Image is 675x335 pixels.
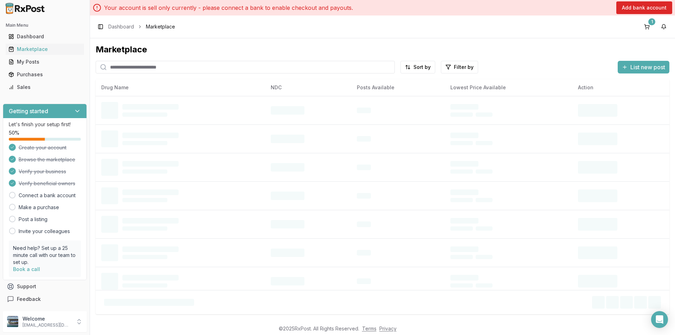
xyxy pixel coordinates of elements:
img: User avatar [7,316,18,327]
div: Marketplace [8,46,81,53]
div: 1 [648,18,655,25]
p: Welcome [22,315,71,322]
a: My Posts [6,56,84,68]
button: Sort by [400,61,435,73]
a: List new post [618,64,669,71]
a: Privacy [379,326,397,331]
div: Sales [8,84,81,91]
h2: Main Menu [6,22,84,28]
p: Need help? Set up a 25 minute call with our team to set up. [13,245,77,266]
a: Make a purchase [19,204,59,211]
span: 50 % [9,129,19,136]
span: Verify your business [19,168,66,175]
th: NDC [265,79,351,96]
button: 1 [641,21,652,32]
button: Dashboard [3,31,87,42]
button: List new post [618,61,669,73]
a: Sales [6,81,84,94]
button: My Posts [3,56,87,67]
img: RxPost Logo [3,3,48,14]
button: Purchases [3,69,87,80]
a: Purchases [6,68,84,81]
p: [EMAIL_ADDRESS][DOMAIN_NAME] [22,322,71,328]
p: Your account is sell only currently - please connect a bank to enable checkout and payouts. [104,4,353,12]
a: Marketplace [6,43,84,56]
span: Verify beneficial owners [19,180,75,187]
p: Let's finish your setup first! [9,121,81,128]
div: Marketplace [96,44,669,55]
a: Invite your colleagues [19,228,70,235]
div: My Posts [8,58,81,65]
span: Marketplace [146,23,175,30]
a: Post a listing [19,216,47,223]
button: Add bank account [616,1,672,14]
div: Open Intercom Messenger [651,311,668,328]
a: Dashboard [6,30,84,43]
span: Feedback [17,296,41,303]
th: Action [572,79,669,96]
h3: Getting started [9,107,48,115]
button: Filter by [441,61,478,73]
a: Book a call [13,266,40,272]
a: Terms [362,326,377,331]
th: Lowest Price Available [445,79,573,96]
span: Filter by [454,64,474,71]
a: Connect a bank account [19,192,76,199]
button: Sales [3,82,87,93]
span: List new post [630,63,665,71]
span: Sort by [413,64,431,71]
div: Purchases [8,71,81,78]
button: Marketplace [3,44,87,55]
button: Feedback [3,293,87,305]
button: Support [3,280,87,293]
span: Create your account [19,144,66,151]
span: Browse the marketplace [19,156,75,163]
th: Posts Available [351,79,445,96]
div: Dashboard [8,33,81,40]
a: Dashboard [108,23,134,30]
th: Drug Name [96,79,265,96]
nav: breadcrumb [108,23,175,30]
